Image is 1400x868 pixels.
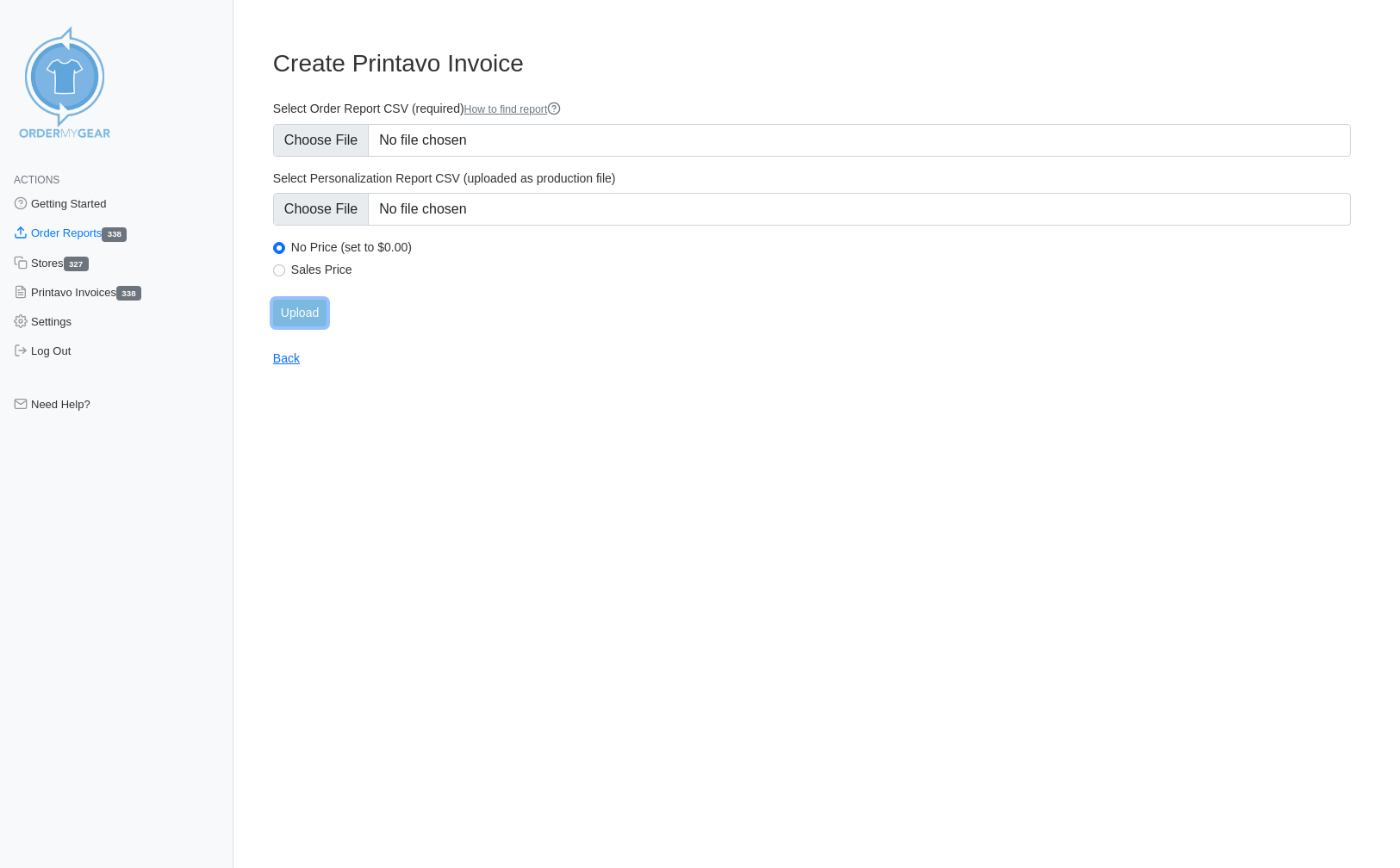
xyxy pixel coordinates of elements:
[464,103,562,115] a: How to find report
[64,257,89,271] span: 327
[273,351,300,365] a: Back
[273,170,1351,186] label: Select Personalization Report CSV (uploaded as production file)
[14,174,59,186] span: Actions
[116,286,141,301] span: 338
[291,262,1351,277] label: Sales Price
[102,227,127,242] span: 338
[273,49,1351,78] h3: Create Printavo Invoice
[291,239,1351,255] label: No Price (set to $0.00)
[273,300,327,326] input: Upload
[273,101,1351,117] label: Select Order Report CSV (required)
